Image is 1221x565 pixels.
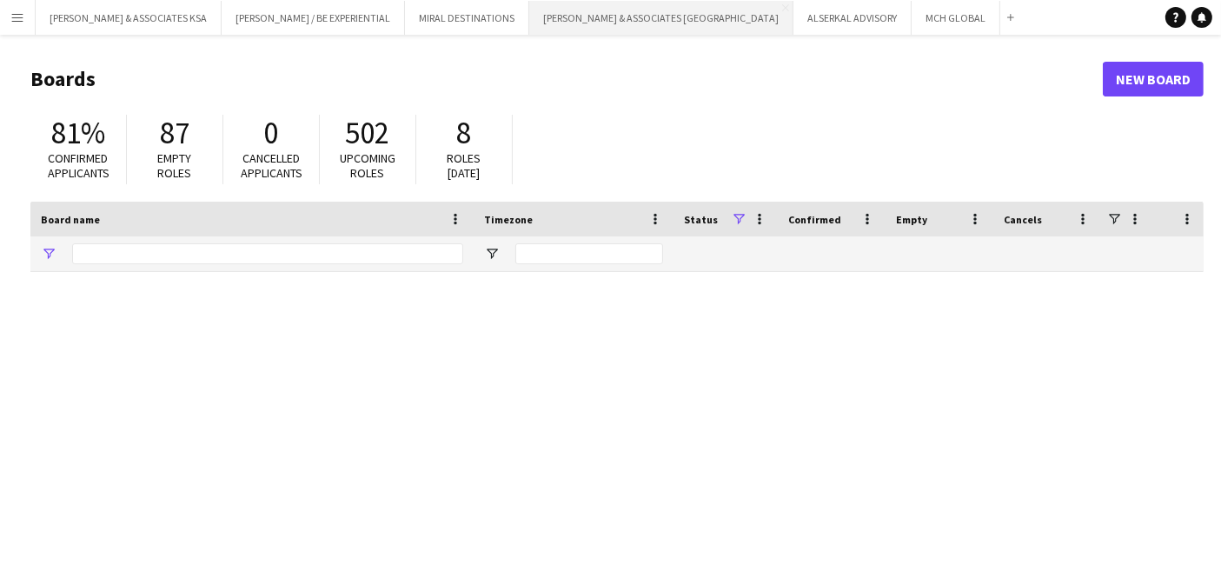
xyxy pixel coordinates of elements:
[158,150,192,181] span: Empty roles
[484,246,500,262] button: Open Filter Menu
[72,243,463,264] input: Board name Filter Input
[1004,213,1042,226] span: Cancels
[484,213,533,226] span: Timezone
[41,213,100,226] span: Board name
[30,66,1103,92] h1: Boards
[1103,62,1204,96] a: New Board
[160,114,189,152] span: 87
[41,246,56,262] button: Open Filter Menu
[912,1,1000,35] button: MCH GLOBAL
[529,1,793,35] button: [PERSON_NAME] & ASSOCIATES [GEOGRAPHIC_DATA]
[684,213,718,226] span: Status
[515,243,663,264] input: Timezone Filter Input
[896,213,927,226] span: Empty
[457,114,472,152] span: 8
[222,1,405,35] button: [PERSON_NAME] / BE EXPERIENTIAL
[340,150,395,181] span: Upcoming roles
[405,1,529,35] button: MIRAL DESTINATIONS
[264,114,279,152] span: 0
[788,213,841,226] span: Confirmed
[36,1,222,35] button: [PERSON_NAME] & ASSOCIATES KSA
[51,114,105,152] span: 81%
[241,150,302,181] span: Cancelled applicants
[346,114,390,152] span: 502
[48,150,109,181] span: Confirmed applicants
[448,150,481,181] span: Roles [DATE]
[793,1,912,35] button: ALSERKAL ADVISORY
